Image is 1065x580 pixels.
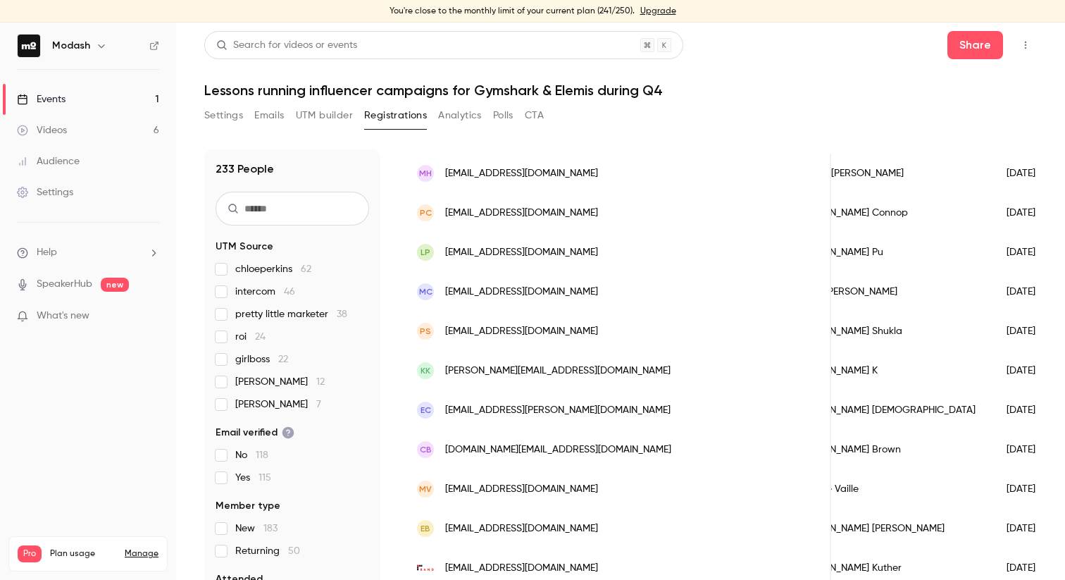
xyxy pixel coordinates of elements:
div: [DATE] [992,430,1064,469]
div: [DATE] [992,233,1064,272]
img: randpc.com [417,560,434,576]
span: 22 [278,354,288,364]
button: UTM builder [296,104,353,127]
div: Videos [17,123,67,137]
span: Member type [216,499,280,513]
div: [PERSON_NAME] [PERSON_NAME] [783,509,992,548]
div: Mona [PERSON_NAME] [783,272,992,311]
span: [PERSON_NAME] [235,397,321,412]
h6: Modash [52,39,90,53]
button: CTA [525,104,544,127]
a: Manage [125,548,158,560]
span: 24 [255,332,266,342]
span: [EMAIL_ADDRESS][DOMAIN_NAME] [445,522,598,536]
a: SpeakerHub [37,277,92,292]
button: Settings [204,104,243,127]
div: [DATE] [992,351,1064,390]
div: [PERSON_NAME] Connop [783,193,992,233]
span: LP [421,246,430,259]
button: Share [947,31,1003,59]
h1: Lessons running influencer campaigns for Gymshark & Elemis during Q4 [204,82,1037,99]
span: [EMAIL_ADDRESS][DOMAIN_NAME] [445,285,598,300]
div: [PERSON_NAME] [DEMOGRAPHIC_DATA] [783,390,992,430]
span: intercom [235,285,295,299]
button: Analytics [438,104,482,127]
span: [EMAIL_ADDRESS][DOMAIN_NAME] [445,482,598,497]
span: New [235,522,278,536]
iframe: Noticeable Trigger [142,310,159,323]
div: [PERSON_NAME] Brown [783,430,992,469]
a: Upgrade [640,6,676,17]
span: No [235,448,268,462]
span: 46 [284,287,295,297]
span: [DOMAIN_NAME][EMAIL_ADDRESS][DOMAIN_NAME] [445,443,671,457]
span: roi [235,330,266,344]
span: 50 [288,546,300,556]
button: Registrations [364,104,427,127]
span: MV [419,483,432,495]
span: EB [421,522,430,535]
button: Polls [493,104,513,127]
span: MC [419,285,432,298]
img: Modash [18,35,40,57]
span: 62 [301,264,311,274]
span: 115 [259,473,271,483]
span: Returning [235,544,300,558]
div: Search for videos or events [216,38,357,53]
span: PS [420,325,431,338]
span: Yes [235,471,271,485]
h1: 233 People [216,161,274,178]
span: 12 [316,377,325,387]
span: 118 [256,450,268,460]
div: Events [17,92,66,106]
span: Email verified [216,426,294,440]
span: girlboss [235,352,288,366]
span: PC [420,206,432,219]
span: UTM Source [216,240,273,254]
div: [DATE] [992,509,1064,548]
span: 7 [316,400,321,409]
span: Help [37,245,57,260]
span: Pro [18,545,42,562]
span: [EMAIL_ADDRESS][DOMAIN_NAME] [445,561,598,576]
span: Plan usage [50,548,116,560]
span: [PERSON_NAME] [235,375,325,389]
span: new [101,278,129,292]
div: [DATE] [992,272,1064,311]
span: [EMAIL_ADDRESS][DOMAIN_NAME] [445,166,598,181]
span: What's new [37,309,89,323]
div: [PERSON_NAME] K [783,351,992,390]
span: [PERSON_NAME][EMAIL_ADDRESS][DOMAIN_NAME] [445,364,671,378]
div: Marina [PERSON_NAME] [783,154,992,193]
button: Emails [254,104,284,127]
span: [EMAIL_ADDRESS][DOMAIN_NAME] [445,206,598,221]
div: Settings [17,185,73,199]
span: MH [419,167,432,180]
div: [DATE] [992,154,1064,193]
span: pretty little marketer [235,307,347,321]
div: [PERSON_NAME] Pu [783,233,992,272]
div: [DATE] [992,469,1064,509]
span: 183 [263,524,278,533]
span: 38 [337,309,347,319]
span: CB [420,443,432,456]
div: [PERSON_NAME] Shukla [783,311,992,351]
div: [DATE] [992,311,1064,351]
li: help-dropdown-opener [17,245,159,260]
span: EC [421,404,431,417]
div: [DATE] [992,390,1064,430]
span: [EMAIL_ADDRESS][PERSON_NAME][DOMAIN_NAME] [445,403,671,418]
span: [EMAIL_ADDRESS][DOMAIN_NAME] [445,245,598,260]
span: [EMAIL_ADDRESS][DOMAIN_NAME] [445,324,598,339]
div: Marielle Vaille [783,469,992,509]
div: [DATE] [992,193,1064,233]
span: KK [421,364,430,377]
span: chloeperkins [235,262,311,276]
div: Audience [17,154,80,168]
